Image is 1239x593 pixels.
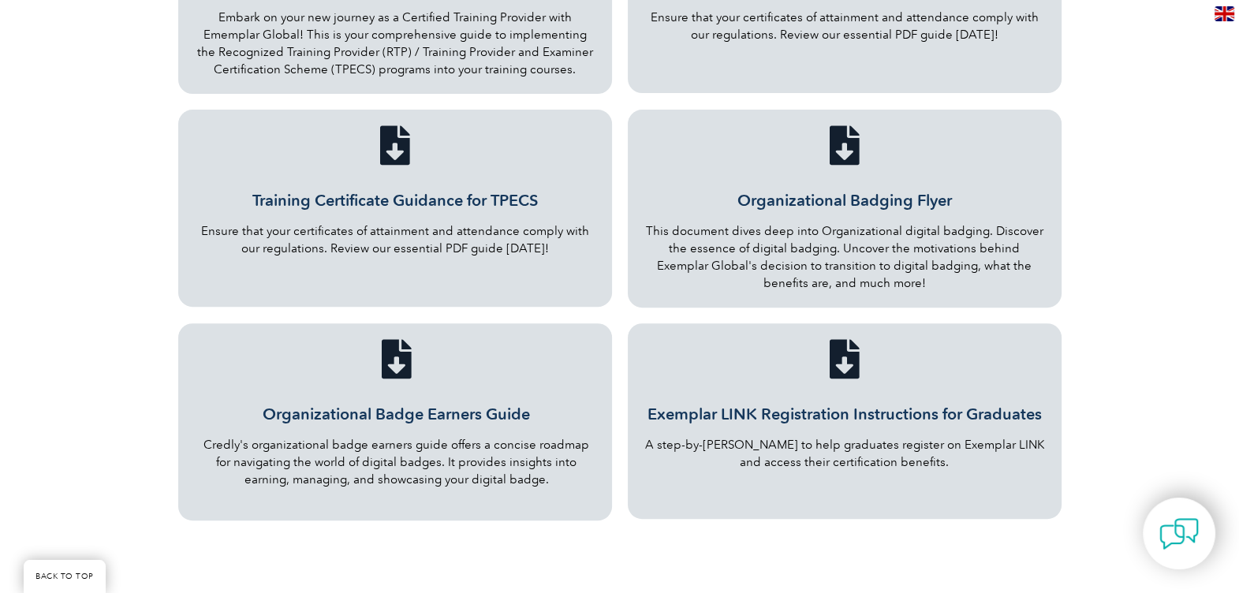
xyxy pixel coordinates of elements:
a: Exemplar LINK Registration Instructions for Graduates [825,339,864,379]
a: Organizational Badging Flyer [737,191,952,210]
p: Embark on your new journey as a Certified Training Provider with Ememplar Global! This is your co... [194,9,596,78]
p: Ensure that your certificates of attainment and attendance comply with our regulations. Review ou... [194,222,596,257]
a: Training Certificate Guidance for TPECS [375,125,415,165]
a: Exemplar LINK Registration Instructions for Graduates [647,405,1042,423]
a: BACK TO TOP [24,560,106,593]
p: A step-by-[PERSON_NAME] to help graduates register on Exemplar LINK and access their certificatio... [644,436,1046,471]
a: Organizational Badge Earners Guide [263,405,530,423]
a: Organizational Badging Flyer [825,125,864,165]
p: Credly's organizational badge earners guide offers a concise roadmap for navigating the world of ... [197,436,596,488]
img: en [1215,6,1234,21]
a: Training Certificate Guidance for TPECS [252,191,538,210]
img: contact-chat.png [1159,514,1199,554]
a: Organizational Badge Earners Guide [377,339,416,379]
p: Ensure that your certificates of attainment and attendance comply with our regulations. Review ou... [644,9,1046,43]
p: This document dives deep into Organizational digital badging. Discover the essence of digital bad... [644,222,1046,292]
